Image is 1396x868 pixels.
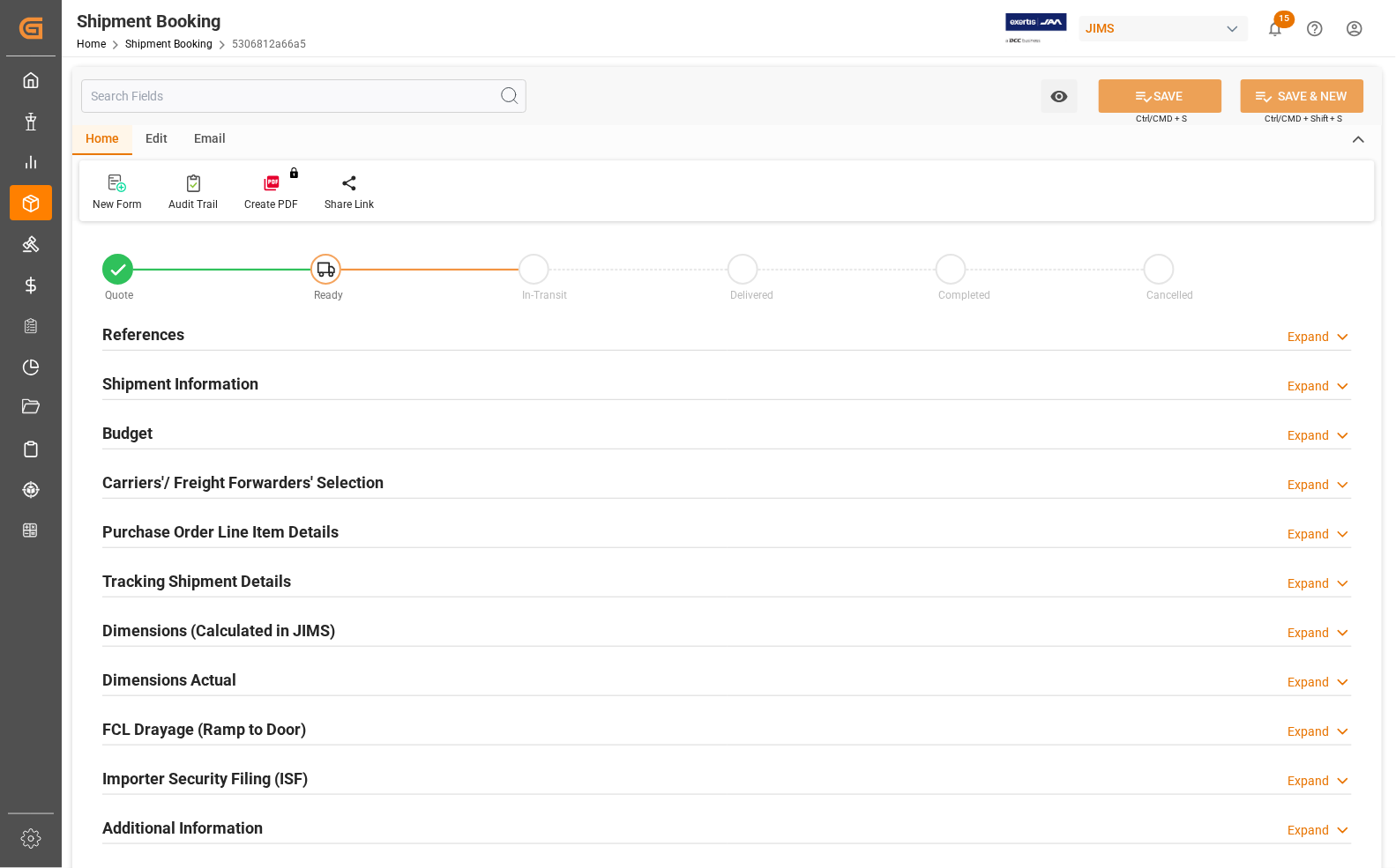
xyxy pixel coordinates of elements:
[102,767,308,790] h2: Importer Security Filing (ISF)
[1295,9,1335,48] button: Help Center
[1137,112,1188,125] span: Ctrl/CMD + S
[1265,112,1343,125] span: Ctrl/CMD + Shift + S
[1288,575,1330,593] div: Expand
[1099,79,1222,113] button: SAVE
[938,289,990,301] span: Completed
[1006,13,1067,44] img: Exertis%20JAM%20-%20Email%20Logo.jpg_1722504956.jpg
[1288,377,1330,396] div: Expand
[1288,772,1330,790] div: Expand
[77,8,306,34] div: Shipment Booking
[1288,427,1330,445] div: Expand
[1288,673,1330,692] div: Expand
[72,125,132,155] div: Home
[1288,821,1330,840] div: Expand
[81,79,526,113] input: Search Fields
[106,289,134,301] span: Quote
[1288,476,1330,494] div: Expand
[181,125,239,155] div: Email
[1274,11,1295,28] span: 15
[102,520,339,544] h2: Purchase Order Line Item Details
[1079,11,1256,45] button: JIMS
[102,816,263,840] h2: Additional Information
[1146,289,1193,301] span: Cancelled
[314,289,343,301] span: Ready
[102,668,236,692] h2: Dimensions Actual
[730,289,773,301] span: Delivered
[102,323,184,346] h2: References
[77,38,106,50] a: Home
[1288,624,1330,642] div: Expand
[132,125,181,155] div: Edit
[125,38,213,50] a: Shipment Booking
[102,619,335,642] h2: Dimensions (Calculated in JIMS)
[102,421,153,445] h2: Budget
[1288,723,1330,741] div: Expand
[102,471,384,494] h2: Carriers'/ Freight Forwarders' Selection
[102,717,306,741] h2: FCL Drayage (Ramp to Door)
[1256,9,1295,48] button: show 15 new notifications
[1079,16,1249,41] div: JIMS
[102,569,291,593] h2: Tracking Shipment Details
[1241,79,1364,113] button: SAVE & NEW
[1288,328,1330,346] div: Expand
[1041,79,1078,113] button: open menu
[168,197,218,212] div: Audit Trail
[1288,525,1330,544] div: Expand
[102,372,258,396] h2: Shipment Information
[522,289,567,301] span: In-Transit
[93,197,142,212] div: New Form
[325,197,374,212] div: Share Link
